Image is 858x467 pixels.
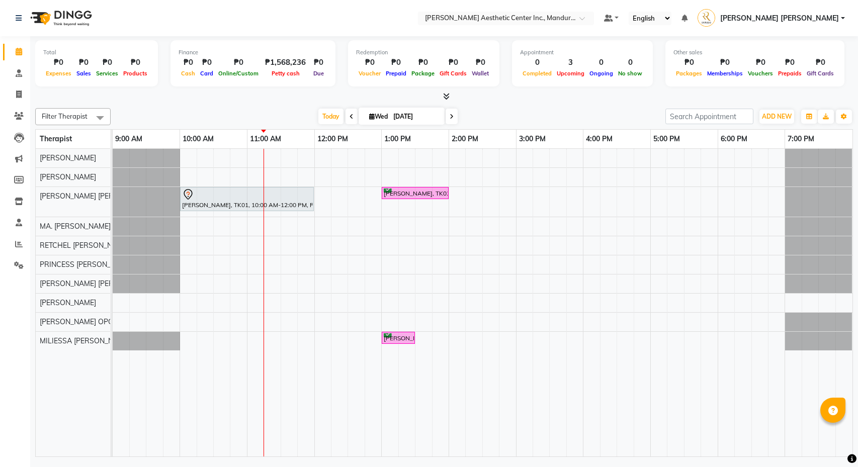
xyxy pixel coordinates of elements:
a: 10:00 AM [180,132,216,146]
span: Ongoing [587,70,616,77]
a: 6:00 PM [718,132,750,146]
div: 0 [520,57,554,68]
span: [PERSON_NAME] [40,172,96,181]
span: MA. [PERSON_NAME] [40,222,111,231]
span: RETCHEL [PERSON_NAME] [40,241,129,250]
div: ₱0 [409,57,437,68]
span: Petty cash [269,70,302,77]
div: ₱0 [673,57,705,68]
span: Expenses [43,70,74,77]
span: Due [311,70,326,77]
span: No show [616,70,645,77]
a: 11:00 AM [247,132,284,146]
span: Sales [74,70,94,77]
span: MILIESSA [PERSON_NAME] [40,336,130,345]
img: MABELL DELA PENA [698,9,715,27]
span: Today [318,109,344,124]
a: 3:00 PM [517,132,548,146]
div: [PERSON_NAME], TK03, 01:00 PM-01:30 PM, Picosure/Picosecond - Face ([MEDICAL_DATA] & Rejuvenation) [383,333,414,343]
a: 5:00 PM [651,132,682,146]
div: ₱0 [469,57,491,68]
div: Total [43,48,150,57]
div: Appointment [520,48,645,57]
div: ₱0 [179,57,198,68]
div: ₱0 [356,57,383,68]
div: Redemption [356,48,491,57]
button: ADD NEW [759,110,794,124]
span: [PERSON_NAME] OPOLENCIA [40,317,139,326]
a: 2:00 PM [449,132,481,146]
span: Prepaids [776,70,804,77]
span: PRINCESS [PERSON_NAME] [40,260,133,269]
div: [PERSON_NAME], TK02, 01:00 PM-02:00 PM, Permanent Make Up - Brow Tattoo Touch Up [383,189,448,198]
span: [PERSON_NAME] [40,298,96,307]
img: logo [26,4,95,32]
span: Packages [673,70,705,77]
div: ₱0 [383,57,409,68]
span: Memberships [705,70,745,77]
div: ₱0 [198,57,216,68]
div: ₱0 [94,57,121,68]
span: Upcoming [554,70,587,77]
div: ₱0 [43,57,74,68]
span: [PERSON_NAME] [40,153,96,162]
div: ₱0 [121,57,150,68]
span: [PERSON_NAME] [PERSON_NAME] [40,279,154,288]
a: 9:00 AM [113,132,145,146]
div: ₱0 [310,57,327,68]
span: Gift Cards [437,70,469,77]
span: Voucher [356,70,383,77]
span: Card [198,70,216,77]
input: Search Appointment [665,109,753,124]
div: ₱1,568,236 [261,57,310,68]
div: ₱0 [74,57,94,68]
div: [PERSON_NAME], TK01, 10:00 AM-12:00 PM, Permanent Make Up - Watercolor Lips By [PERSON_NAME] [181,189,313,210]
span: Online/Custom [216,70,261,77]
span: Wallet [469,70,491,77]
span: Completed [520,70,554,77]
a: 7:00 PM [785,132,817,146]
a: 4:00 PM [583,132,615,146]
div: 0 [616,57,645,68]
span: [PERSON_NAME] [PERSON_NAME] [40,192,154,201]
span: Services [94,70,121,77]
span: Cash [179,70,198,77]
div: ₱0 [216,57,261,68]
div: 0 [587,57,616,68]
a: 1:00 PM [382,132,413,146]
input: 2025-10-01 [390,109,441,124]
div: Finance [179,48,327,57]
div: ₱0 [776,57,804,68]
span: Vouchers [745,70,776,77]
div: 3 [554,57,587,68]
div: ₱0 [705,57,745,68]
a: 12:00 PM [315,132,351,146]
span: Wed [367,113,390,120]
span: Products [121,70,150,77]
div: Other sales [673,48,836,57]
span: Gift Cards [804,70,836,77]
span: Filter Therapist [42,112,88,120]
span: Therapist [40,134,72,143]
span: ADD NEW [762,113,792,120]
span: Package [409,70,437,77]
div: ₱0 [745,57,776,68]
span: Prepaid [383,70,409,77]
div: ₱0 [804,57,836,68]
div: ₱0 [437,57,469,68]
span: [PERSON_NAME] [PERSON_NAME] [720,13,839,24]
